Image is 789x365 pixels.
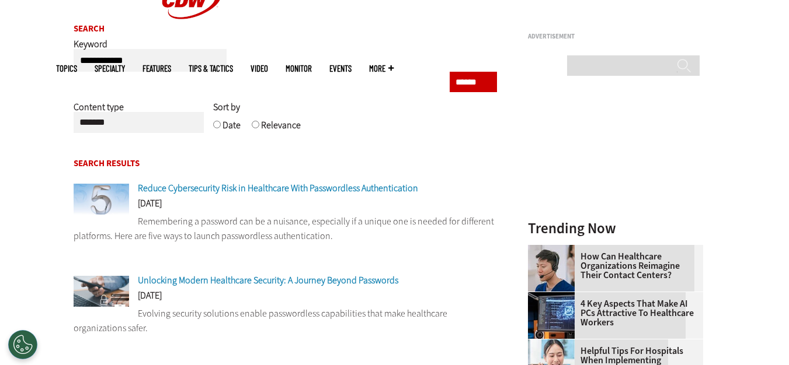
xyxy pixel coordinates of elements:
[142,64,171,73] a: Features
[74,276,129,307] img: Person using MFA to access device
[528,252,696,280] a: How Can Healthcare Organizations Reimagine Their Contact Centers?
[8,330,37,359] button: Open Preferences
[223,119,241,140] label: Date
[8,330,37,359] div: Cookies Settings
[74,214,498,244] p: Remembering a password can be a nuisance, especially if a unique one is needed for different plat...
[138,182,418,194] a: Reduce Cybersecurity Risk in Healthcare With Passwordless Authentication
[56,64,77,73] span: Topics
[369,64,394,73] span: More
[528,221,703,236] h3: Trending Now
[74,184,129,215] img: five
[329,64,352,73] a: Events
[528,245,575,292] img: Healthcare contact center
[528,245,581,254] a: Healthcare contact center
[74,101,124,122] label: Content type
[261,119,301,140] label: Relevance
[74,291,498,306] div: [DATE]
[528,44,703,190] iframe: advertisement
[138,274,398,286] a: Unlocking Modern Healthcare Security: A Journey Beyond Passwords
[74,306,498,336] p: Evolving security solutions enable passwordless capabilities that make healthcare organizations s...
[74,159,498,168] h2: Search Results
[74,199,498,214] div: [DATE]
[286,64,312,73] a: MonITor
[528,299,696,327] a: 4 Key Aspects That Make AI PCs Attractive to Healthcare Workers
[148,37,235,50] a: CDW
[189,64,233,73] a: Tips & Tactics
[528,339,581,349] a: Doctor using phone to dictate to tablet
[528,292,581,301] a: Desktop monitor with brain AI concept
[95,64,125,73] span: Specialty
[251,64,268,73] a: Video
[213,101,240,113] span: Sort by
[528,292,575,339] img: Desktop monitor with brain AI concept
